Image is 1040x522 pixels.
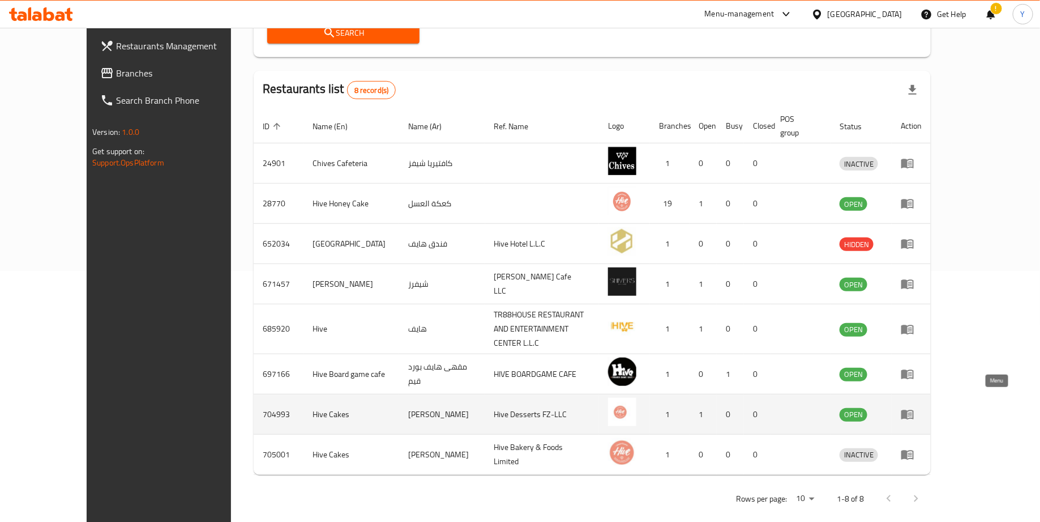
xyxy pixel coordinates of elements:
[650,224,690,264] td: 1
[608,358,636,386] img: Hive Board game cafe
[608,187,636,215] img: Hive Honey Cake
[399,184,485,224] td: كعكة العسل
[901,237,922,251] div: Menu
[840,278,867,291] div: OPEN
[840,158,878,171] span: INACTIVE
[690,143,717,184] td: 0
[399,264,485,304] td: شيفرز
[608,313,636,341] img: Hive
[901,448,922,461] div: Menu
[828,8,902,20] div: [GEOGRAPHIC_DATA]
[744,354,771,394] td: 0
[840,197,867,211] div: OPEN
[840,278,867,291] span: OPEN
[116,39,251,53] span: Restaurants Management
[254,143,303,184] td: 24901
[840,237,874,251] div: HIDDEN
[840,408,867,421] span: OPEN
[690,184,717,224] td: 1
[254,394,303,435] td: 704993
[840,448,878,461] span: INACTIVE
[690,264,717,304] td: 1
[91,87,260,114] a: Search Branch Phone
[717,143,744,184] td: 0
[254,224,303,264] td: 652034
[690,354,717,394] td: 0
[485,224,600,264] td: Hive Hotel L.L.C
[408,120,456,133] span: Name (Ar)
[650,394,690,435] td: 1
[608,268,636,296] img: Shivers
[254,184,303,224] td: 28770
[347,81,396,99] div: Total records count
[840,323,867,336] span: OPEN
[399,143,485,184] td: كافتيريا شيفز
[92,125,120,139] span: Version:
[690,435,717,475] td: 0
[608,438,636,466] img: Hive Cakes
[399,224,485,264] td: فندق هايف
[1021,8,1025,20] span: Y
[263,80,396,99] h2: Restaurants list
[599,109,650,143] th: Logo
[303,224,399,264] td: [GEOGRAPHIC_DATA]
[485,435,600,475] td: Hive Bakery & Foods Limited
[690,224,717,264] td: 0
[650,435,690,475] td: 1
[485,354,600,394] td: HIVE BOARDGAME CAFE
[901,322,922,336] div: Menu
[650,143,690,184] td: 1
[744,304,771,354] td: 0
[91,32,260,60] a: Restaurants Management
[303,394,399,435] td: Hive Cakes
[899,77,926,104] div: Export file
[92,144,144,159] span: Get support on:
[744,264,771,304] td: 0
[744,224,771,264] td: 0
[254,354,303,394] td: 697166
[791,490,819,507] div: Rows per page:
[717,109,744,143] th: Busy
[485,264,600,304] td: [PERSON_NAME] Cafe LLC
[717,264,744,304] td: 0
[303,435,399,475] td: Hive Cakes
[399,394,485,435] td: [PERSON_NAME]
[485,304,600,354] td: TR88HOUSE RESTAURANT AND ENTERTAINMENT CENTER L.L.C
[840,238,874,251] span: HIDDEN
[494,120,543,133] span: Ref. Name
[901,277,922,291] div: Menu
[744,184,771,224] td: 0
[276,26,410,40] span: Search
[399,435,485,475] td: [PERSON_NAME]
[901,367,922,381] div: Menu
[254,264,303,304] td: 671457
[840,198,867,211] span: OPEN
[650,184,690,224] td: 19
[254,435,303,475] td: 705001
[744,394,771,435] td: 0
[399,354,485,394] td: مقهى هايف بورد قيم
[399,304,485,354] td: هايف
[736,492,787,506] p: Rows per page:
[91,60,260,87] a: Branches
[263,120,284,133] span: ID
[650,354,690,394] td: 1
[650,264,690,304] td: 1
[717,354,744,394] td: 1
[303,184,399,224] td: Hive Honey Cake
[254,304,303,354] td: 685920
[485,394,600,435] td: Hive Desserts FZ-LLC
[717,435,744,475] td: 0
[744,435,771,475] td: 0
[840,120,876,133] span: Status
[267,23,420,44] button: Search
[254,109,931,475] table: enhanced table
[650,304,690,354] td: 1
[705,7,774,21] div: Menu-management
[840,368,867,381] div: OPEN
[116,66,251,80] span: Branches
[717,304,744,354] td: 0
[717,224,744,264] td: 0
[92,155,164,170] a: Support.OpsPlatform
